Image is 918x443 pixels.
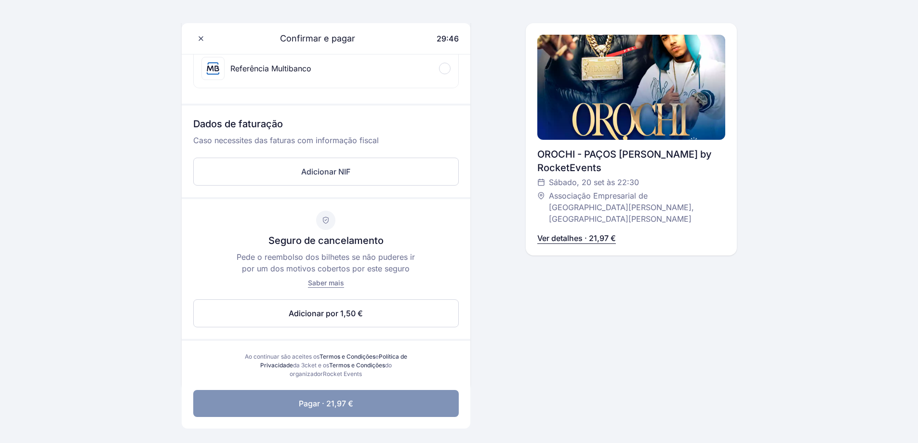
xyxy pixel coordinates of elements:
p: Pede o reembolso dos bilhetes se não puderes ir por um dos motivos cobertos por este seguro [233,251,418,274]
a: Termos e Condições [319,353,375,360]
div: OROCHI - PAÇOS [PERSON_NAME] by RocketEvents [537,148,725,175]
p: Ver detalhes · 21,97 € [537,232,616,244]
div: Ao continuar são aceites os e da 3cket e os do organizador [236,352,416,378]
span: Associação Empresarial de [GEOGRAPHIC_DATA][PERSON_NAME], [GEOGRAPHIC_DATA][PERSON_NAME] [549,190,716,225]
p: Seguro de cancelamento [268,234,384,247]
span: Confirmar e pagar [268,32,355,45]
h3: Dados de faturação [193,117,459,134]
span: Sábado, 20 set às 22:30 [549,176,639,188]
span: Saber mais [308,279,344,287]
a: Termos e Condições [329,362,385,369]
p: Caso necessites das faturas com informação fiscal [193,134,459,154]
span: Adicionar por 1,50 € [289,308,363,319]
span: Rocket Events [323,370,362,377]
div: Referência Multibanco [230,63,311,74]
button: Adicionar por 1,50 € [193,299,459,327]
span: Pagar · 21,97 € [299,398,353,409]
span: 29:46 [437,34,459,43]
button: Adicionar NIF [193,158,459,186]
button: Pagar · 21,97 € [193,390,459,417]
